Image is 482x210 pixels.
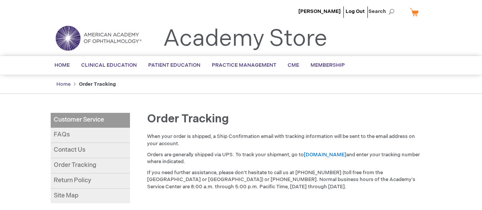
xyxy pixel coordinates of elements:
[51,113,130,128] a: Customer Service
[304,152,346,158] a: [DOMAIN_NAME]
[51,189,130,204] a: Site Map
[298,8,341,14] a: [PERSON_NAME]
[163,25,327,53] a: Academy Store
[148,62,200,68] span: Patient Education
[51,173,130,189] a: Return Policy
[288,62,299,68] span: CME
[147,112,229,126] span: Order Tracking
[54,116,104,123] span: Customer Service
[51,128,130,143] a: FAQs
[147,151,422,165] p: Orders are generally shipped via UPS. To track your shipment, go to and enter your tracking numbe...
[56,81,70,87] a: Home
[311,62,345,68] span: Membership
[79,81,116,87] strong: Order Tracking
[51,158,130,173] a: Order Tracking
[147,169,422,191] p: If you need further assistance, please don't hesitate to call us at [PHONE_NUMBER] (toll free fro...
[51,143,130,158] a: Contact Us
[54,62,70,68] span: Home
[147,133,422,147] p: When your order is shipped, a Ship Confirmation email with tracking information will be sent to t...
[81,62,137,68] span: Clinical Education
[368,4,397,19] span: Search
[212,62,276,68] span: Practice Management
[346,8,365,14] a: Log Out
